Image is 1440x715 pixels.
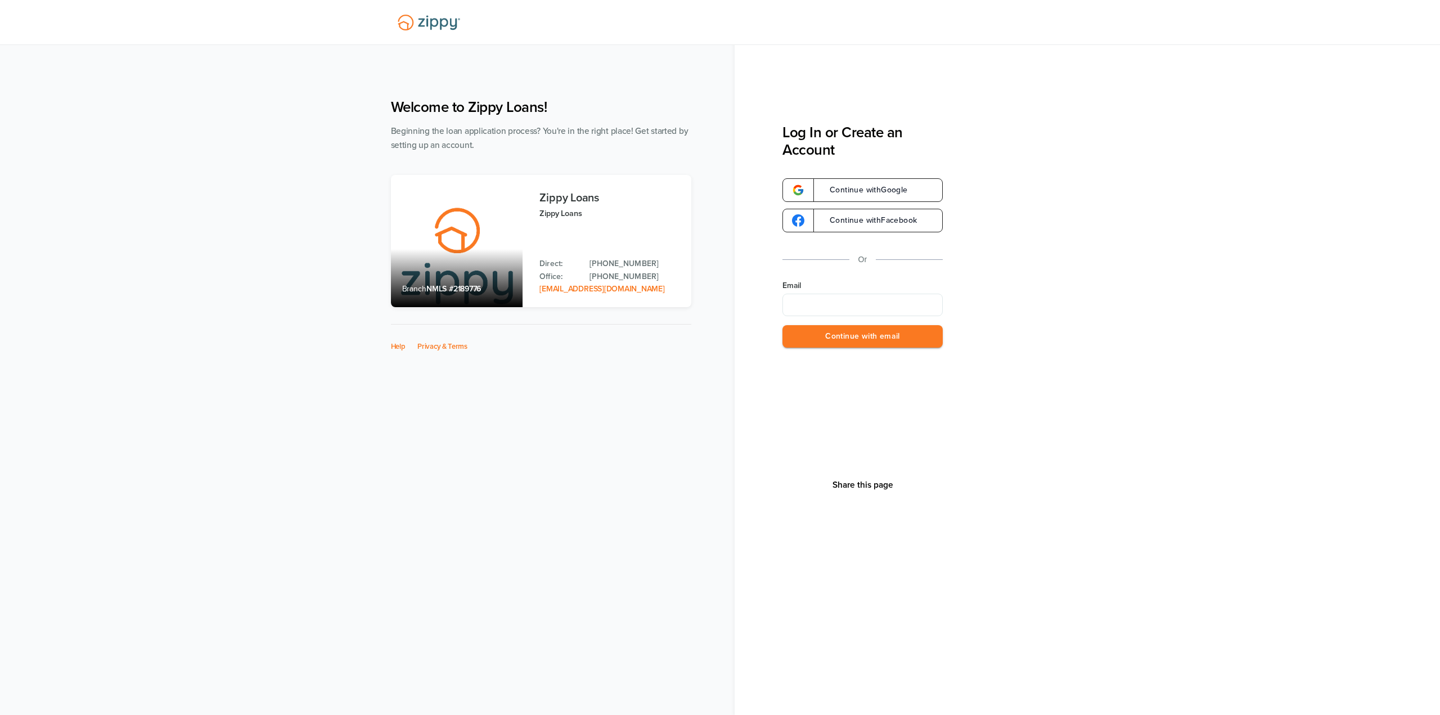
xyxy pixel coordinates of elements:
[792,184,804,196] img: google-logo
[417,342,467,351] a: Privacy & Terms
[818,186,908,194] span: Continue with Google
[829,479,897,491] button: Share This Page
[391,342,406,351] a: Help
[782,124,943,159] h3: Log In or Create an Account
[539,271,578,283] p: Office:
[782,209,943,232] a: google-logoContinue withFacebook
[426,284,481,294] span: NMLS #2189776
[782,325,943,348] button: Continue with email
[402,284,427,294] span: Branch
[858,253,867,267] p: Or
[391,126,688,150] span: Beginning the loan application process? You're in the right place! Get started by setting up an a...
[539,258,578,270] p: Direct:
[539,207,679,220] p: Zippy Loans
[539,284,664,294] a: Email Address: zippyguide@zippymh.com
[782,294,943,316] input: Email Address
[391,98,691,116] h1: Welcome to Zippy Loans!
[782,280,943,291] label: Email
[589,271,679,283] a: Office Phone: 512-975-2947
[391,10,467,35] img: Lender Logo
[782,178,943,202] a: google-logoContinue withGoogle
[818,217,917,224] span: Continue with Facebook
[792,214,804,227] img: google-logo
[539,192,679,204] h3: Zippy Loans
[589,258,679,270] a: Direct Phone: 512-975-2947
